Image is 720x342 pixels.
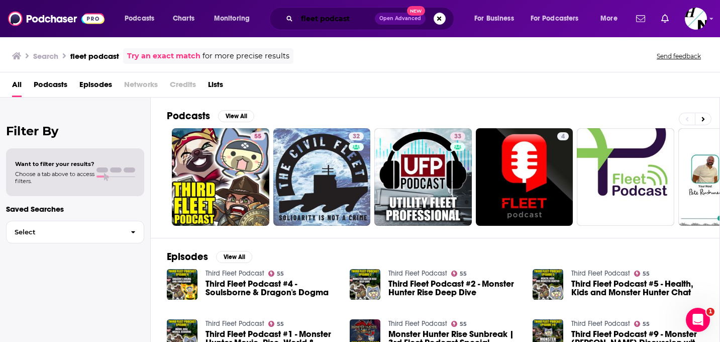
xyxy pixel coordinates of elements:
span: 55 [460,322,467,326]
span: for more precise results [202,50,289,62]
span: Charts [173,12,194,26]
span: Credits [170,76,196,97]
a: 55 [451,321,467,327]
a: Episodes [79,76,112,97]
button: View All [216,251,252,263]
h2: Podcasts [167,110,210,122]
span: 32 [353,132,360,142]
img: Third Fleet Podcast #5 - Health, Kids and Monster Hunter Chat [533,269,563,300]
button: open menu [118,11,167,27]
span: Logged in as HardNumber5 [685,8,707,30]
span: Select [7,229,123,235]
span: New [407,6,425,16]
img: Third Fleet Podcast #4 - Soulsborne & Dragon's Dogma [167,269,197,300]
span: Monitoring [214,12,250,26]
a: All [12,76,22,97]
img: User Profile [685,8,707,30]
a: 55 [634,321,650,327]
h3: Search [33,51,58,61]
button: Select [6,221,144,243]
a: 55 [250,132,265,140]
span: For Podcasters [531,12,579,26]
a: 4 [557,132,569,140]
a: 33 [450,132,465,140]
button: View All [218,110,254,122]
span: 55 [643,322,650,326]
a: 55 [451,271,467,277]
a: 55 [268,321,284,327]
img: Third Fleet Podcast #2 - Monster Hunter Rise Deep Dive [350,269,380,300]
a: 55 [172,128,269,226]
a: Third Fleet Podcast #2 - Monster Hunter Rise Deep Dive [388,280,521,297]
h3: fleet podcast [70,51,119,61]
a: Third Fleet Podcast [205,319,264,328]
a: Podcasts [34,76,67,97]
a: 33 [374,128,472,226]
a: Third Fleet Podcast [571,269,630,278]
a: Third Fleet Podcast #4 - Soulsborne & Dragon's Dogma [205,280,338,297]
a: Third Fleet Podcast [388,269,447,278]
button: open menu [524,11,593,27]
a: PodcastsView All [167,110,254,122]
a: Try an exact match [127,50,200,62]
a: Charts [166,11,200,27]
button: open menu [593,11,630,27]
a: Show notifications dropdown [657,10,673,27]
a: 4 [476,128,573,226]
span: 55 [277,322,284,326]
a: 55 [634,271,650,277]
h2: Episodes [167,250,208,263]
span: 1 [706,308,714,316]
h2: Filter By [6,124,144,138]
a: 55 [268,271,284,277]
span: 33 [454,132,461,142]
p: Saved Searches [6,204,144,214]
a: 32 [273,128,371,226]
span: 4 [561,132,565,142]
input: Search podcasts, credits, & more... [297,11,375,27]
button: Send feedback [654,52,704,60]
span: Open Advanced [379,16,421,21]
a: EpisodesView All [167,250,252,263]
a: Show notifications dropdown [632,10,649,27]
a: Third Fleet Podcast [205,269,264,278]
span: More [600,12,618,26]
span: Want to filter your results? [15,160,94,167]
iframe: Intercom live chat [686,308,710,332]
span: Networks [124,76,158,97]
span: For Business [474,12,514,26]
span: Choose a tab above to access filters. [15,170,94,185]
span: 55 [277,272,284,276]
button: Show profile menu [685,8,707,30]
button: open menu [467,11,527,27]
a: Third Fleet Podcast #5 - Health, Kids and Monster Hunter Chat [571,280,703,297]
div: Search podcasts, credits, & more... [279,7,464,30]
a: 32 [349,132,364,140]
span: Podcasts [125,12,154,26]
a: Third Fleet Podcast [571,319,630,328]
button: open menu [207,11,263,27]
img: Podchaser - Follow, Share and Rate Podcasts [8,9,105,28]
button: Open AdvancedNew [375,13,426,25]
span: 55 [643,272,650,276]
span: 55 [254,132,261,142]
span: 55 [460,272,467,276]
a: Third Fleet Podcast [388,319,447,328]
a: Lists [208,76,223,97]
